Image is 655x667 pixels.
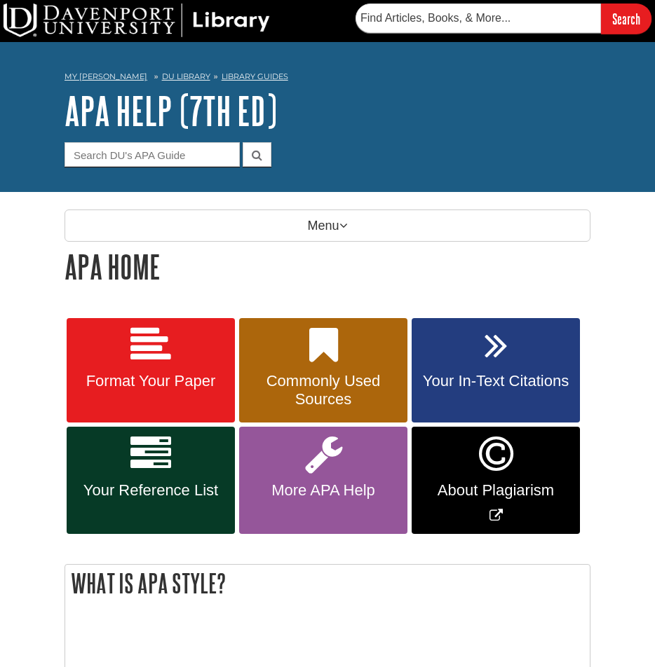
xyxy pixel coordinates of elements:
[250,481,397,500] span: More APA Help
[77,481,224,500] span: Your Reference List
[65,209,590,242] p: Menu
[356,4,651,34] form: Searches DU Library's articles, books, and more
[250,372,397,408] span: Commonly Used Sources
[422,372,569,390] span: Your In-Text Citations
[422,481,569,500] span: About Plagiarism
[65,565,590,602] h2: What is APA Style?
[239,427,407,534] a: More APA Help
[239,318,407,423] a: Commonly Used Sources
[222,71,288,81] a: Library Guides
[162,71,210,81] a: DU Library
[412,427,580,534] a: Link opens in new window
[65,67,590,90] nav: breadcrumb
[65,71,147,83] a: My [PERSON_NAME]
[356,4,601,33] input: Find Articles, Books, & More...
[65,89,277,132] a: APA Help (7th Ed)
[65,142,240,167] input: Search DU's APA Guide
[67,318,235,423] a: Format Your Paper
[412,318,580,423] a: Your In-Text Citations
[77,372,224,390] span: Format Your Paper
[65,249,590,284] h1: APA Home
[67,427,235,534] a: Your Reference List
[4,4,270,37] img: DU Library
[601,4,651,34] input: Search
